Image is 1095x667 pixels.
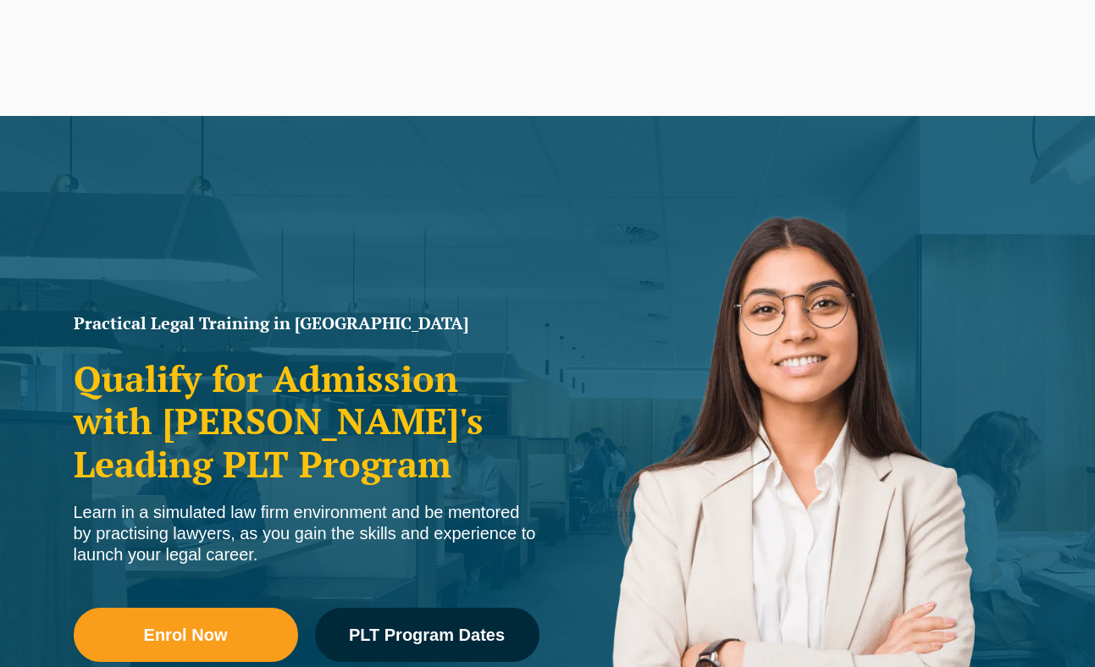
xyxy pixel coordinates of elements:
[74,315,539,332] h1: Practical Legal Training in [GEOGRAPHIC_DATA]
[144,626,228,643] span: Enrol Now
[74,502,539,565] div: Learn in a simulated law firm environment and be mentored by practising lawyers, as you gain the ...
[349,626,505,643] span: PLT Program Dates
[315,608,539,662] a: PLT Program Dates
[74,357,539,485] h2: Qualify for Admission with [PERSON_NAME]'s Leading PLT Program
[74,608,298,662] a: Enrol Now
